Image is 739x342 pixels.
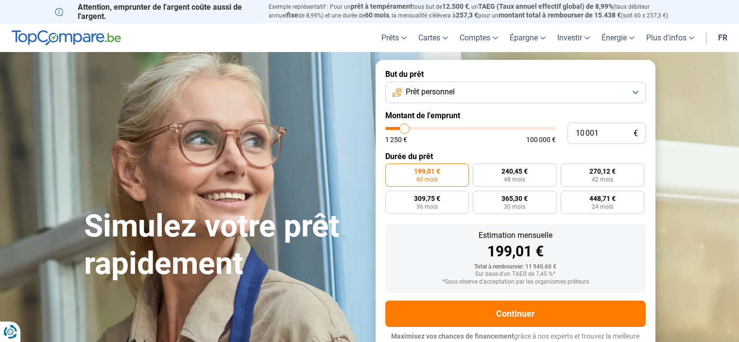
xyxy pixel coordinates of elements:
[501,195,528,202] span: 365,30 €
[501,168,528,175] span: 240,45 €
[393,232,638,239] div: Estimation mensuelle
[504,23,551,52] a: Épargne
[385,136,407,143] span: 1 250 €
[385,82,646,103] button: Prêt personnel
[592,204,613,210] span: 24 mois
[504,204,525,210] span: 30 mois
[287,11,298,19] span: fixe
[55,2,257,21] p: Attention, emprunter de l'argent coûte aussi de l'argent.
[385,111,646,120] label: Montant de l'emprunt
[526,136,556,143] span: 100 000 €
[12,30,121,46] img: TopCompare
[712,23,733,52] a: fr
[478,2,613,10] span: TAEG (Taux annuel effectif global) de 8,99%
[592,177,613,182] span: 42 mois
[393,271,638,278] div: Sur base d'un TAEG de 7,45 %*
[416,204,438,210] span: 36 mois
[416,177,438,182] span: 60 mois
[385,301,646,327] button: Continuer
[412,23,454,52] a: Cartes
[454,23,504,52] a: Comptes
[414,168,440,175] span: 199,01 €
[640,23,700,52] a: Plus d'infos
[498,11,621,19] span: montant total à rembourser de 15.438 €
[504,177,525,182] span: 48 mois
[365,11,389,19] span: 60 mois
[414,195,440,202] span: 309,75 €
[385,70,646,79] label: But du prêt
[351,2,412,10] span: prêt à tempérament
[442,2,469,10] span: 12.500 €
[634,129,638,138] span: €
[406,87,455,97] span: Prêt personnel
[551,23,596,52] a: Investir
[393,279,638,286] div: *Sous réserve d'acceptation par les organismes prêteurs
[385,152,646,161] label: Durée du prêt
[393,244,638,259] div: 199,01 €
[269,2,685,20] p: Exemple représentatif : Pour un tous but de , un (taux débiteur annuel de 8,99%) et une durée de ...
[84,208,364,283] h1: Simulez votre prêt rapidement
[393,264,638,270] div: Total à rembourser: 11 940,60 €
[596,23,640,52] a: Énergie
[589,195,616,202] span: 448,71 €
[456,11,478,19] span: 257,3 €
[376,23,412,52] a: Prêts
[391,332,514,340] span: Maximisez vos chances de financement
[589,168,616,175] span: 270,12 €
